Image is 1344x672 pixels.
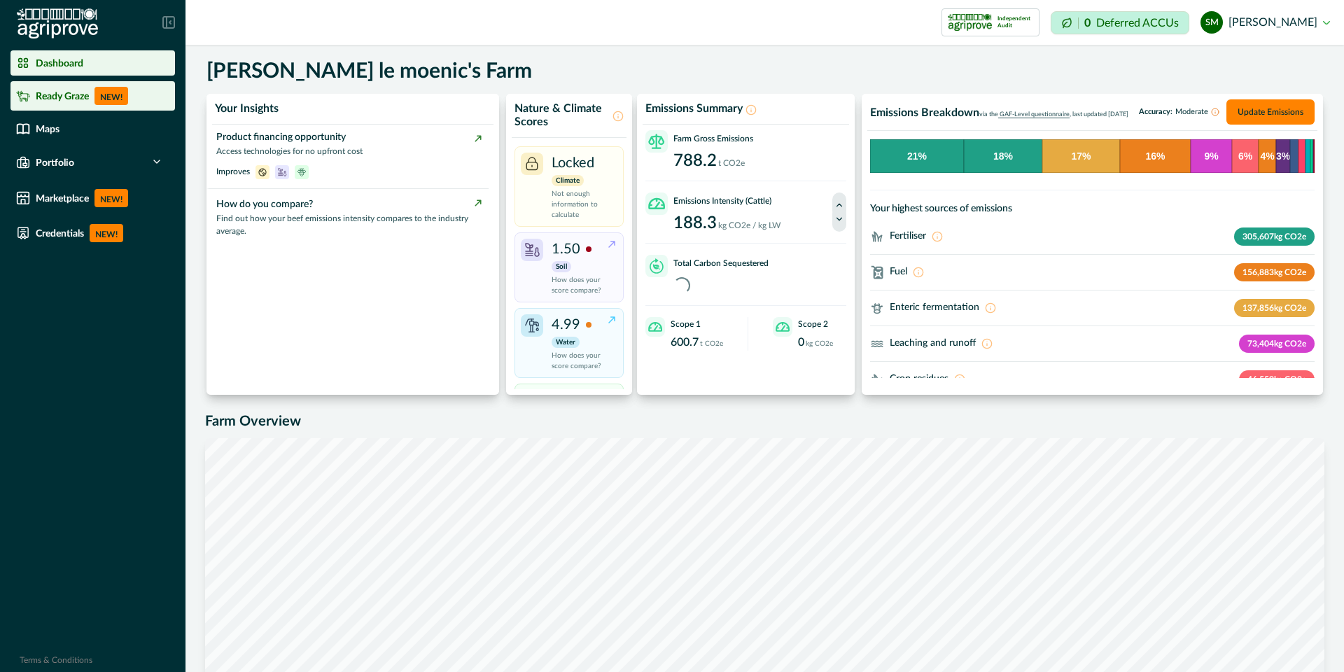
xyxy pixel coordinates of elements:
[552,275,606,296] p: How does your score compare?
[205,413,1324,430] h5: Farm Overview
[890,300,979,315] p: Enteric fermentation
[514,102,610,129] p: Nature & Climate Scores
[10,50,175,76] a: Dashboard
[552,175,584,186] p: Climate
[10,218,175,248] a: CredentialsNEW!
[216,130,482,145] p: Product financing opportunity
[1084,17,1091,29] p: 0
[1234,299,1315,317] p: 137,856 kg CO2e
[798,318,828,330] p: Scope 2
[870,202,1315,216] p: Your highest sources of emissions
[673,195,771,207] p: Emissions Intensity (Cattle)
[870,106,979,120] p: Emissions Breakdown
[700,339,723,349] p: t CO2e
[552,261,571,272] p: Soil
[1234,227,1315,246] p: 305,607 kg CO2e
[1096,17,1179,28] p: Deferred ACCUs
[275,166,289,177] span: soil
[798,337,804,348] p: 0
[295,166,309,177] span: biodiversity
[948,11,992,34] img: certification logo
[890,229,926,244] p: Fertiliser
[1139,108,1219,116] p: Accuracy:
[890,265,907,279] p: Fuel
[645,102,743,115] p: Emissions Summary
[1226,99,1315,125] button: Update Emissions
[979,110,1128,120] p: via the , last updated [DATE]
[216,145,482,157] p: Access technologies for no upfront cost
[1239,370,1315,388] p: 46,550 kg CO2e
[673,153,717,169] p: 788.2
[673,132,753,145] p: Farm Gross Emissions
[552,153,594,174] p: Locked
[36,90,89,101] p: Ready Graze
[552,337,580,348] p: Water
[1175,108,1208,116] span: Moderate
[941,8,1039,36] button: certification logoIndependent Audit
[36,123,59,134] p: Maps
[552,189,617,220] p: Not enough information to calculate
[36,157,74,168] p: Portfolio
[1200,6,1330,39] button: steve le moenic[PERSON_NAME]
[215,102,279,115] p: Your Insights
[552,314,580,335] p: 4.99
[671,337,699,348] p: 600.7
[255,166,269,177] span: climate
[94,189,128,207] p: NEW!
[870,337,884,351] svg: ;
[90,224,123,242] p: NEW!
[36,227,84,239] p: Credentials
[552,351,606,372] p: How does your score compare?
[673,215,717,232] p: 188.3
[10,81,175,111] a: Ready GrazeNEW!
[998,111,1070,118] span: GAF-Level questionnaire
[216,165,250,178] p: Improves
[832,192,846,218] button: Previous
[890,336,976,351] p: Leaching and runoff
[94,87,128,105] p: NEW!
[216,212,482,237] p: Find out how your beef emissions intensity compares to the industry average.
[832,206,846,232] button: Next
[718,157,745,169] p: t CO2e
[10,116,175,141] a: Maps
[206,59,532,84] h5: [PERSON_NAME] le moenic's Farm
[806,339,833,349] p: kg CO2e
[673,257,769,269] p: Total Carbon Sequestered
[10,183,175,213] a: MarketplaceNEW!
[1239,335,1315,353] p: 73,404 kg CO2e
[216,197,482,212] p: How do you compare?
[20,656,92,664] a: Terms & Conditions
[890,372,948,386] p: Crop residues
[997,15,1033,29] p: Independent Audit
[36,192,89,204] p: Marketplace
[17,8,98,39] img: Logo
[671,318,701,330] p: Scope 1
[718,219,780,232] p: kg CO2e / kg LW
[1234,263,1315,281] p: 156,883 kg CO2e
[552,239,580,260] p: 1.50
[36,57,83,69] p: Dashboard
[870,139,1315,173] svg: Emissions Breakdown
